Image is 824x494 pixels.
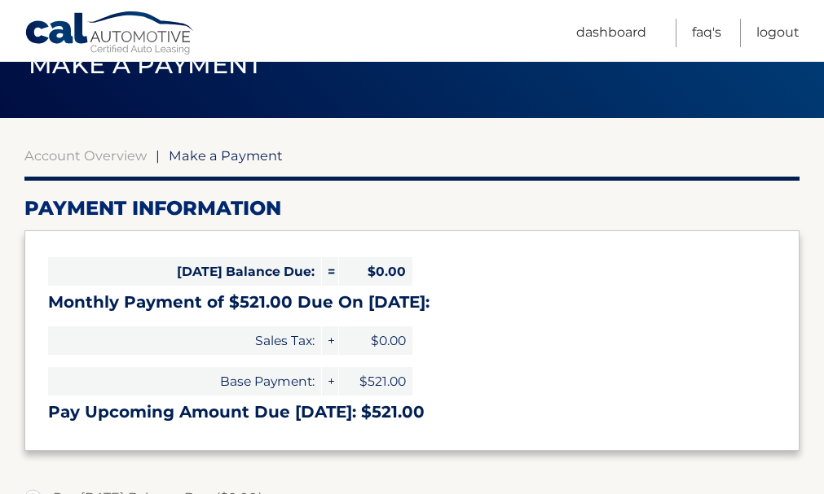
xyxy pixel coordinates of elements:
[48,292,776,313] h3: Monthly Payment of $521.00 Due On [DATE]:
[24,196,800,221] h2: Payment Information
[48,326,321,355] span: Sales Tax:
[322,326,338,355] span: +
[339,367,412,396] span: $521.00
[48,257,321,286] span: [DATE] Balance Due:
[24,11,196,58] a: Cal Automotive
[692,19,721,47] a: FAQ's
[29,50,262,80] span: Make a Payment
[24,147,147,164] a: Account Overview
[576,19,646,47] a: Dashboard
[48,367,321,396] span: Base Payment:
[339,326,412,355] span: $0.00
[756,19,800,47] a: Logout
[169,147,283,164] span: Make a Payment
[339,257,412,286] span: $0.00
[322,367,338,396] span: +
[156,147,160,164] span: |
[322,257,338,286] span: =
[48,402,776,422] h3: Pay Upcoming Amount Due [DATE]: $521.00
